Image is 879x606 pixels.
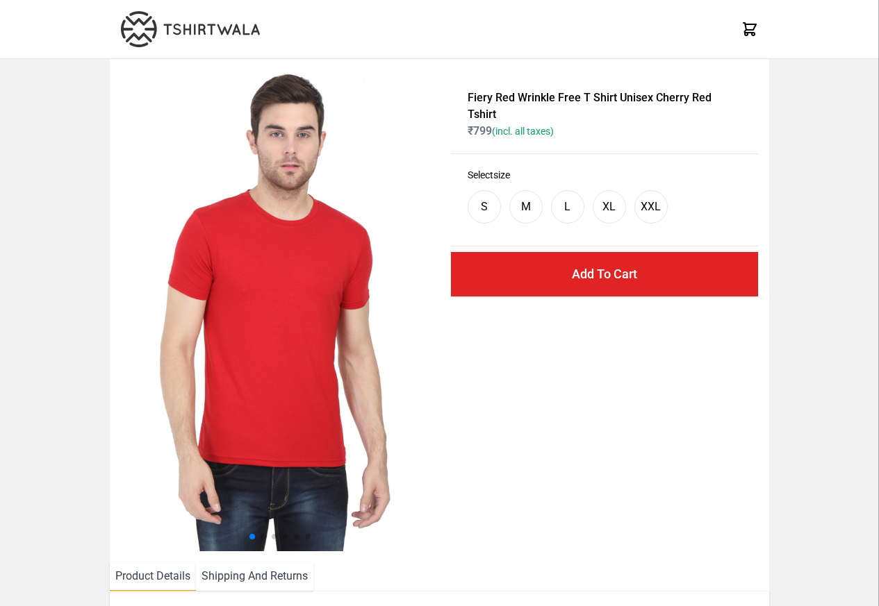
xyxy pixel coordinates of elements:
[451,252,758,296] button: Add To Cart
[196,562,313,591] li: Shipping And Returns
[468,90,741,123] h1: Fiery Red Wrinkle Free T Shirt Unisex Cherry Red Tshirt
[521,199,531,215] div: M
[641,199,661,215] div: XXL
[492,126,554,137] span: (incl. all taxes)
[121,70,442,551] img: 4M6A2225.jpg
[468,124,554,137] span: ₹ 799
[468,168,741,182] h3: Select size
[121,11,260,47] img: TW-LOGO-400-104.png
[602,199,616,215] div: XL
[110,562,196,591] li: Product Details
[481,199,488,215] div: S
[564,199,570,215] div: L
